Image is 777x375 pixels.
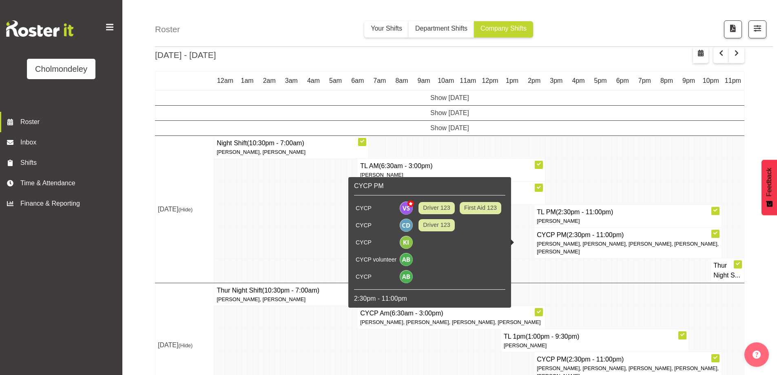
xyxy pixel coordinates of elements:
th: 12pm [479,72,501,91]
h4: Night Shift [217,138,366,148]
h4: Roster [155,23,180,36]
button: Department Shifts [409,21,474,38]
th: 10am [435,72,457,91]
th: 8pm [655,72,677,91]
th: 1am [236,72,258,91]
h4: TL AM [360,161,542,171]
th: 6pm [611,72,633,91]
img: victoria-spackman5507.jpg [400,202,413,215]
td: Show [DATE] [155,121,744,136]
span: Finance & Reporting [20,199,106,209]
th: 5am [325,72,347,91]
h6: CYCP PM [354,181,505,191]
th: 5pm [589,72,611,91]
th: 2am [258,72,280,91]
span: Shifts [20,158,106,168]
th: 8am [391,72,413,91]
span: [PERSON_NAME] [360,172,403,178]
td: [DATE] [155,136,214,283]
button: Download a PDF of the roster according to the set date range. [724,20,742,38]
th: 7pm [633,72,655,91]
span: [PERSON_NAME], [PERSON_NAME], [PERSON_NAME], [PERSON_NAME] [360,319,540,325]
td: CYCP [354,234,398,251]
span: Driver 123 [423,221,450,230]
th: 4am [302,72,324,91]
span: (10:30pm - 7:00am) [262,287,320,294]
span: [PERSON_NAME] [504,342,547,348]
th: 3pm [545,72,567,91]
button: Filter Shifts [748,20,766,38]
td: CYCP [354,268,398,285]
span: [PERSON_NAME], [PERSON_NAME] [217,149,305,155]
span: (6:30am - 3:00pm) [390,310,443,317]
th: 9am [413,72,435,91]
span: (6:30am - 3:00pm) [379,162,433,169]
span: Driver 123 [423,204,450,213]
span: [PERSON_NAME], [PERSON_NAME] [217,296,305,302]
h4: CYCP PM [537,230,719,240]
span: (10:30pm - 7:00am) [247,140,304,146]
span: Feedback [764,168,774,196]
th: 12am [214,72,236,91]
img: camille-davidson6038.jpg [400,219,413,232]
th: 6am [347,72,369,91]
span: (2:30pm - 11:00pm) [556,209,613,215]
img: help-xxl-2.png [753,351,761,359]
span: (Hide) [178,342,193,348]
th: 7am [369,72,391,91]
h4: TL PM [537,207,719,217]
h4: Thur Night S... [713,261,742,280]
h4: CYCP Am [360,308,542,318]
th: 10pm [700,72,722,91]
span: (Hide) [178,206,193,213]
img: Rosterit website logo [6,20,73,37]
h4: CYCP PM [537,355,719,364]
td: Show [DATE] [155,90,744,106]
th: 4pm [567,72,589,91]
th: 11am [457,72,479,91]
span: Company Shifts [480,25,527,32]
img: kate-inwood10942.jpg [400,236,413,249]
td: Show [DATE] [155,106,744,121]
h4: Thur Night Shift [217,286,366,295]
th: 2pm [523,72,545,91]
h4: TL 1pm [504,332,686,342]
img: ally-brown10484.jpg [400,270,413,283]
td: CYCP [354,200,398,217]
button: Feedback - Show survey [762,160,777,215]
img: amelie-brandt11629.jpg [400,253,413,266]
button: Your Shifts [364,21,409,38]
span: Time & Attendance [20,178,106,188]
span: First Aid 123 [464,204,497,213]
span: [PERSON_NAME], [PERSON_NAME], [PERSON_NAME], [PERSON_NAME], [PERSON_NAME] [537,241,719,255]
span: Your Shifts [371,25,402,32]
button: Select a specific date within the roster. [693,47,708,63]
span: Roster [20,117,118,127]
span: (2:30pm - 11:00pm) [567,356,624,363]
div: Cholmondeley [35,63,87,75]
span: [PERSON_NAME] [537,218,580,224]
p: 2:30pm - 11:00pm [354,294,505,304]
td: CYCP [354,217,398,234]
h2: [DATE] - [DATE] [155,49,216,61]
button: Company Shifts [474,21,533,38]
th: 1pm [501,72,523,91]
span: Inbox [20,138,118,147]
span: Department Shifts [415,25,467,32]
th: 9pm [678,72,700,91]
td: CYCP volunteer [354,251,398,268]
span: (2:30pm - 11:00pm) [567,231,624,238]
span: (1:00pm - 9:30pm) [526,333,580,340]
th: 3am [280,72,302,91]
th: 11pm [722,72,744,91]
